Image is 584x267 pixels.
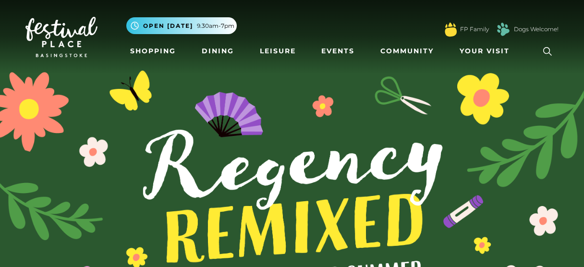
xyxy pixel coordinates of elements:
[25,17,97,57] img: Festival Place Logo
[126,42,180,60] a: Shopping
[197,22,234,30] span: 9.30am-7pm
[460,25,489,34] a: FP Family
[514,25,559,34] a: Dogs Welcome!
[256,42,300,60] a: Leisure
[198,42,238,60] a: Dining
[126,17,237,34] button: Open [DATE] 9.30am-7pm
[317,42,358,60] a: Events
[143,22,193,30] span: Open [DATE]
[377,42,438,60] a: Community
[456,42,518,60] a: Your Visit
[460,46,510,56] span: Your Visit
